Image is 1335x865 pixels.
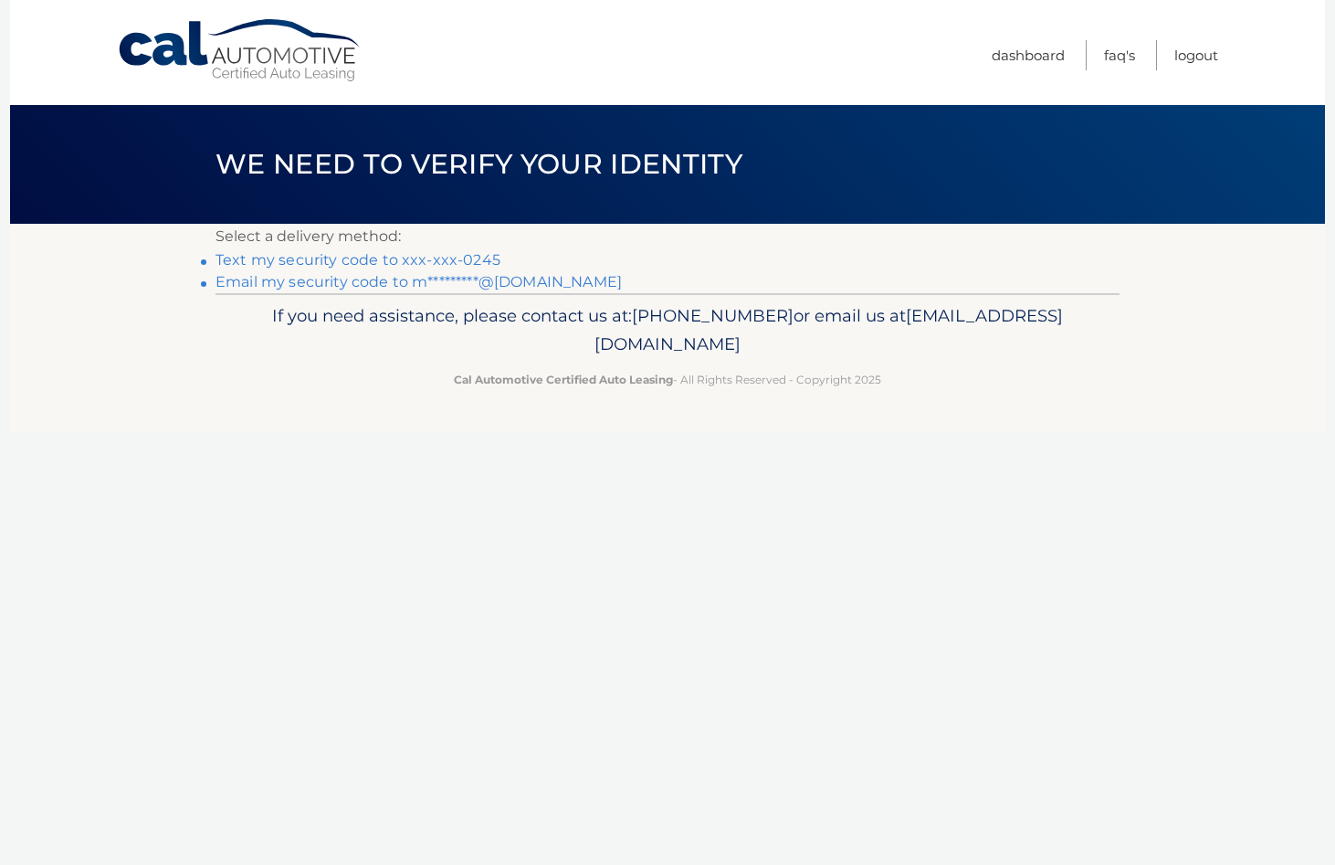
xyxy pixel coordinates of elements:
[227,301,1108,360] p: If you need assistance, please contact us at: or email us at
[454,373,673,386] strong: Cal Automotive Certified Auto Leasing
[215,147,742,181] span: We need to verify your identity
[215,251,500,269] a: Text my security code to xxx-xxx-0245
[215,224,1120,249] p: Select a delivery method:
[992,40,1065,70] a: Dashboard
[632,305,794,326] span: [PHONE_NUMBER]
[1174,40,1218,70] a: Logout
[1104,40,1135,70] a: FAQ's
[227,370,1108,389] p: - All Rights Reserved - Copyright 2025
[215,273,622,290] a: Email my security code to m*********@[DOMAIN_NAME]
[117,18,363,83] a: Cal Automotive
